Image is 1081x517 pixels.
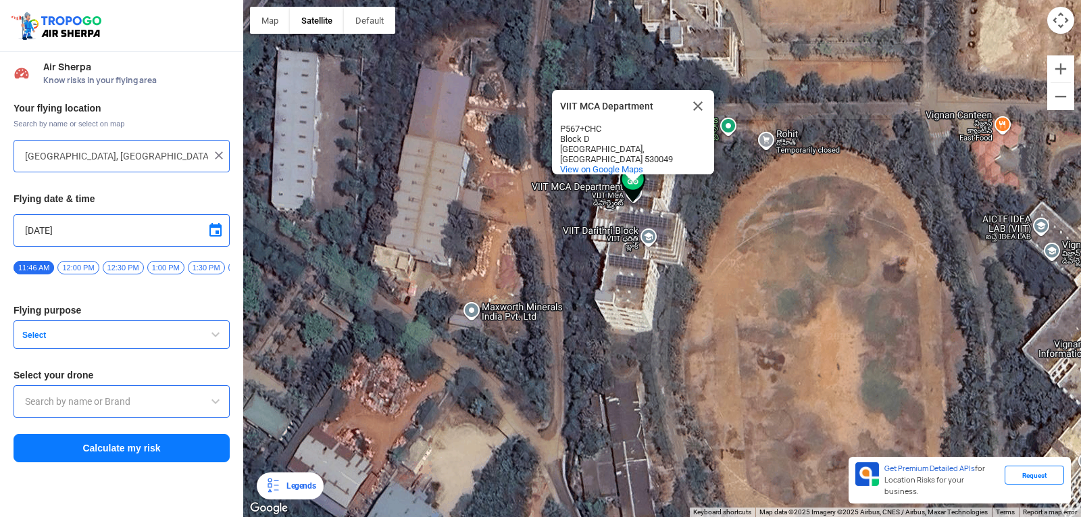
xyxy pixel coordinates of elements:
span: 12:30 PM [103,261,144,274]
a: Terms [996,508,1015,516]
img: Legends [265,478,281,494]
img: Risk Scores [14,65,30,81]
span: 1:30 PM [188,261,225,274]
img: ic_tgdronemaps.svg [10,10,106,41]
button: Zoom in [1047,55,1074,82]
input: Search by name or Brand [25,393,218,410]
span: 11:46 AM [14,261,54,274]
h3: Flying purpose [14,305,230,315]
button: Select [14,320,230,349]
div: for Location Risks for your business. [879,462,1005,498]
h3: Flying date & time [14,194,230,203]
div: VIIT MCA Department [560,101,682,112]
h3: Your flying location [14,103,230,113]
input: Select Date [25,222,218,239]
span: Know risks in your flying area [43,75,230,86]
a: View on Google Maps [560,164,643,174]
img: Google [247,499,291,517]
div: VIIT MCA Department [552,90,714,174]
span: 1:00 PM [147,261,184,274]
div: Request [1005,466,1064,485]
button: Calculate my risk [14,434,230,462]
div: P567+CHC [560,124,682,134]
button: Show street map [250,7,290,34]
button: Keyboard shortcuts [693,508,751,517]
div: [GEOGRAPHIC_DATA], [GEOGRAPHIC_DATA] 530049 [560,144,682,164]
div: Legends [281,478,316,494]
h3: Select your drone [14,370,230,380]
button: Show satellite imagery [290,7,344,34]
div: Block D [560,134,682,144]
span: 12:00 PM [57,261,99,274]
button: Zoom out [1047,83,1074,110]
span: Search by name or select on map [14,118,230,129]
input: Search your flying location [25,148,208,164]
span: Get Premium Detailed APIs [884,464,975,473]
button: Close [682,90,714,122]
img: Premium APIs [855,462,879,486]
button: Map camera controls [1047,7,1074,34]
span: 2:00 PM [228,261,266,274]
span: Select [17,330,186,341]
span: Air Sherpa [43,61,230,72]
a: Report a map error [1023,508,1077,516]
span: Map data ©2025 Imagery ©2025 Airbus, CNES / Airbus, Maxar Technologies [759,508,988,516]
a: Open this area in Google Maps (opens a new window) [247,499,291,517]
img: ic_close.png [212,149,226,162]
